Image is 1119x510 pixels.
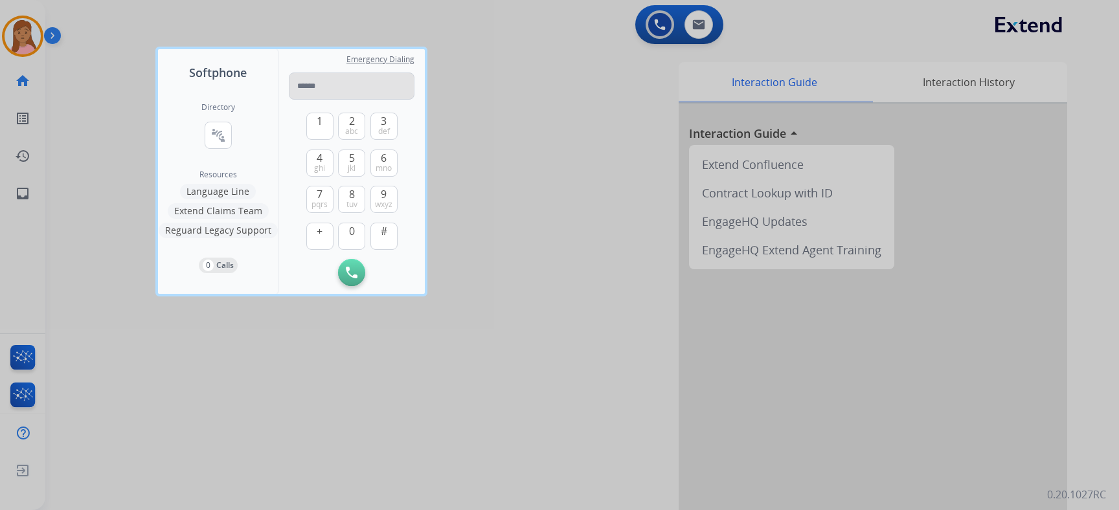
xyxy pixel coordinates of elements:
[381,223,387,239] span: #
[338,186,365,213] button: 8tuv
[346,267,357,278] img: call-button
[346,199,357,210] span: tuv
[338,150,365,177] button: 5jkl
[349,223,355,239] span: 0
[349,150,355,166] span: 5
[378,126,390,137] span: def
[338,113,365,140] button: 2abc
[381,150,387,166] span: 6
[370,186,398,213] button: 9wxyz
[317,223,322,239] span: +
[348,163,356,173] span: jkl
[345,126,358,137] span: abc
[199,258,238,273] button: 0Calls
[168,203,269,219] button: Extend Claims Team
[346,54,414,65] span: Emergency Dialing
[1047,487,1106,502] p: 0.20.1027RC
[203,260,214,271] p: 0
[189,63,247,82] span: Softphone
[349,186,355,202] span: 8
[338,223,365,250] button: 0
[180,184,256,199] button: Language Line
[349,113,355,129] span: 2
[306,113,333,140] button: 1
[370,113,398,140] button: 3def
[210,127,226,143] mat-icon: connect_without_contact
[216,260,234,271] p: Calls
[376,163,392,173] span: mno
[370,150,398,177] button: 6mno
[370,223,398,250] button: #
[381,113,387,129] span: 3
[306,150,333,177] button: 4ghi
[314,163,325,173] span: ghi
[201,102,235,113] h2: Directory
[381,186,387,202] span: 9
[375,199,392,210] span: wxyz
[159,223,278,238] button: Reguard Legacy Support
[317,150,322,166] span: 4
[199,170,237,180] span: Resources
[311,199,328,210] span: pqrs
[306,223,333,250] button: +
[306,186,333,213] button: 7pqrs
[317,113,322,129] span: 1
[317,186,322,202] span: 7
